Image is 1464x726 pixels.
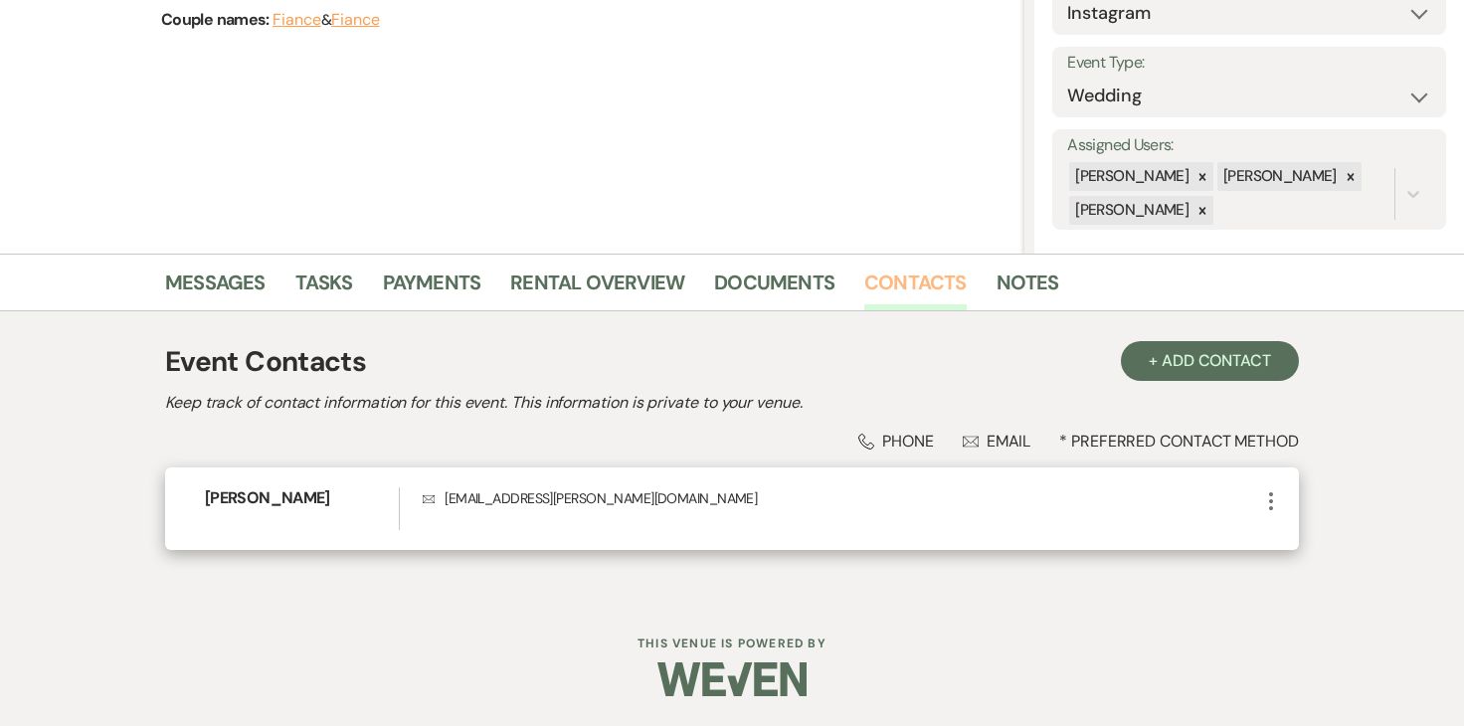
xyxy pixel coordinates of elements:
[1069,162,1191,191] div: [PERSON_NAME]
[331,12,380,28] button: Fiance
[161,9,273,30] span: Couple names:
[1069,196,1191,225] div: [PERSON_NAME]
[205,487,399,509] h6: [PERSON_NAME]
[165,267,266,310] a: Messages
[963,431,1031,452] div: Email
[1217,162,1340,191] div: [PERSON_NAME]
[165,431,1299,452] div: * Preferred Contact Method
[423,487,1259,509] p: [EMAIL_ADDRESS][PERSON_NAME][DOMAIN_NAME]
[273,10,379,30] span: &
[657,644,807,714] img: Weven Logo
[864,267,967,310] a: Contacts
[295,267,353,310] a: Tasks
[997,267,1059,310] a: Notes
[510,267,684,310] a: Rental Overview
[714,267,834,310] a: Documents
[165,391,1299,415] h2: Keep track of contact information for this event. This information is private to your venue.
[165,341,366,383] h1: Event Contacts
[273,12,321,28] button: Fiance
[1121,341,1299,381] button: + Add Contact
[858,431,934,452] div: Phone
[1067,49,1431,78] label: Event Type:
[1067,131,1431,160] label: Assigned Users:
[383,267,481,310] a: Payments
